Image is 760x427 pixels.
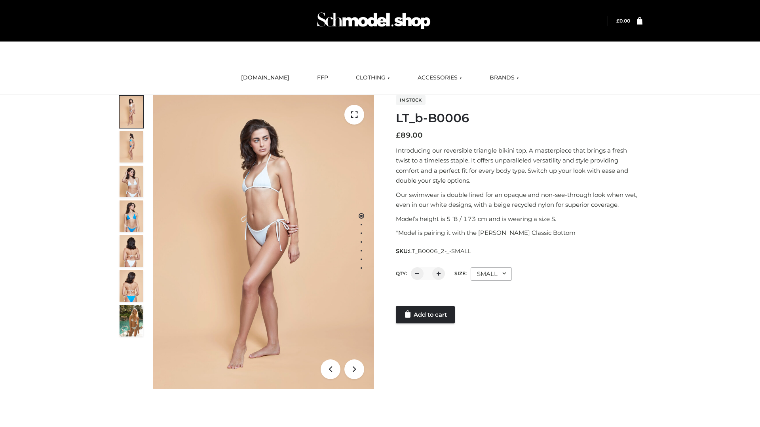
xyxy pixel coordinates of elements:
[153,95,374,389] img: ArielClassicBikiniTop_CloudNine_AzureSky_OW114ECO_1
[396,306,455,323] a: Add to cart
[120,235,143,267] img: ArielClassicBikiniTop_CloudNine_AzureSky_OW114ECO_7-scaled.jpg
[454,270,467,276] label: Size:
[235,69,295,87] a: [DOMAIN_NAME]
[120,131,143,162] img: ArielClassicBikiniTop_CloudNine_AzureSky_OW114ECO_2-scaled.jpg
[396,190,642,210] p: Our swimwear is double lined for an opaque and non-see-through look when wet, even in our white d...
[120,166,143,197] img: ArielClassicBikiniTop_CloudNine_AzureSky_OW114ECO_3-scaled.jpg
[396,246,471,256] span: SKU:
[409,248,471,255] span: LT_B0006_2-_-SMALL
[616,18,619,24] span: £
[120,305,143,336] img: Arieltop_CloudNine_AzureSky2.jpg
[396,228,642,238] p: *Model is pairing it with the [PERSON_NAME] Classic Bottom
[396,270,407,276] label: QTY:
[396,95,426,105] span: In stock
[396,131,401,140] span: £
[311,69,334,87] a: FFP
[616,18,630,24] bdi: 0.00
[396,214,642,224] p: Model’s height is 5 ‘8 / 173 cm and is wearing a size S.
[412,69,468,87] a: ACCESSORIES
[350,69,396,87] a: CLOTHING
[396,111,642,125] h1: LT_b-B0006
[484,69,525,87] a: BRANDS
[616,18,630,24] a: £0.00
[120,270,143,302] img: ArielClassicBikiniTop_CloudNine_AzureSky_OW114ECO_8-scaled.jpg
[314,5,433,36] img: Schmodel Admin 964
[120,96,143,128] img: ArielClassicBikiniTop_CloudNine_AzureSky_OW114ECO_1-scaled.jpg
[396,131,423,140] bdi: 89.00
[120,200,143,232] img: ArielClassicBikiniTop_CloudNine_AzureSky_OW114ECO_4-scaled.jpg
[471,267,512,281] div: SMALL
[396,145,642,186] p: Introducing our reversible triangle bikini top. A masterpiece that brings a fresh twist to a time...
